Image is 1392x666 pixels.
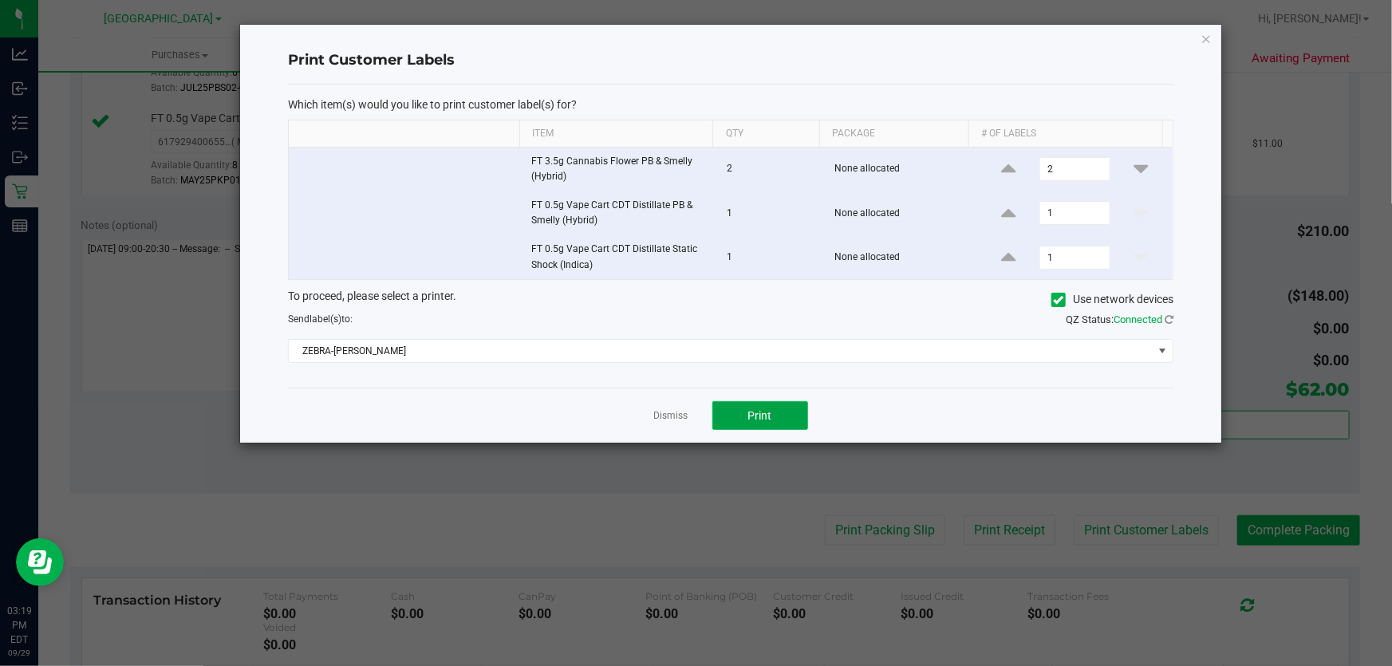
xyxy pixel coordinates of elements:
th: Package [819,120,969,148]
td: None allocated [825,235,976,278]
td: FT 0.5g Vape Cart CDT Distillate PB & Smelly (Hybrid) [522,191,718,235]
th: # of labels [968,120,1162,148]
td: 1 [717,235,825,278]
span: label(s) [310,313,341,325]
td: None allocated [825,191,976,235]
button: Print [712,401,808,430]
p: Which item(s) would you like to print customer label(s) for? [288,97,1173,112]
label: Use network devices [1051,291,1173,308]
iframe: Resource center [16,538,64,586]
span: QZ Status: [1066,313,1173,325]
td: FT 0.5g Vape Cart CDT Distillate Static Shock (Indica) [522,235,718,278]
td: FT 3.5g Cannabis Flower PB & Smelly (Hybrid) [522,148,718,191]
span: Send to: [288,313,353,325]
h4: Print Customer Labels [288,50,1173,71]
a: Dismiss [654,409,688,423]
span: Print [748,409,772,422]
th: Qty [712,120,818,148]
th: Item [519,120,713,148]
td: None allocated [825,148,976,191]
span: ZEBRA-[PERSON_NAME] [289,340,1153,362]
span: Connected [1114,313,1162,325]
td: 2 [717,148,825,191]
td: 1 [717,191,825,235]
div: To proceed, please select a printer. [276,288,1185,312]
